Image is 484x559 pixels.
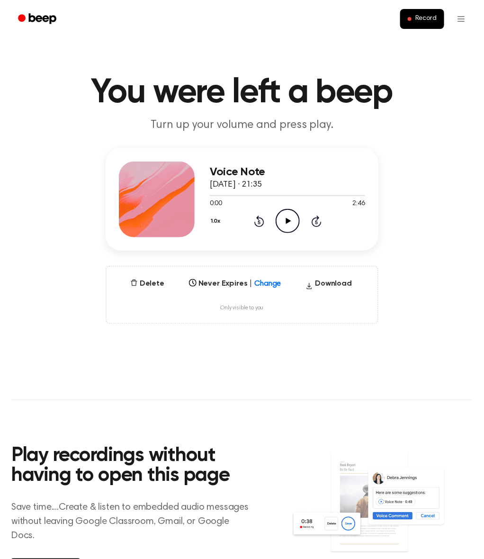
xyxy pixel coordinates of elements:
[210,213,224,229] button: 1.0x
[60,117,424,133] p: Turn up your volume and press play.
[415,15,437,23] span: Record
[210,166,365,179] h3: Voice Note
[302,278,356,293] button: Download
[450,8,473,30] button: Open menu
[221,305,264,312] span: Only visible to you
[11,501,253,543] p: Save time....Create & listen to embedded audio messages without leaving Google Classroom, Gmail, ...
[126,278,168,289] button: Delete
[11,76,473,110] h1: You were left a beep
[11,10,65,28] a: Beep
[210,180,262,189] span: [DATE] · 21:35
[210,199,222,209] span: 0:00
[11,446,253,486] h2: Play recordings without having to open this page
[400,9,444,29] button: Record
[353,199,365,209] span: 2:46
